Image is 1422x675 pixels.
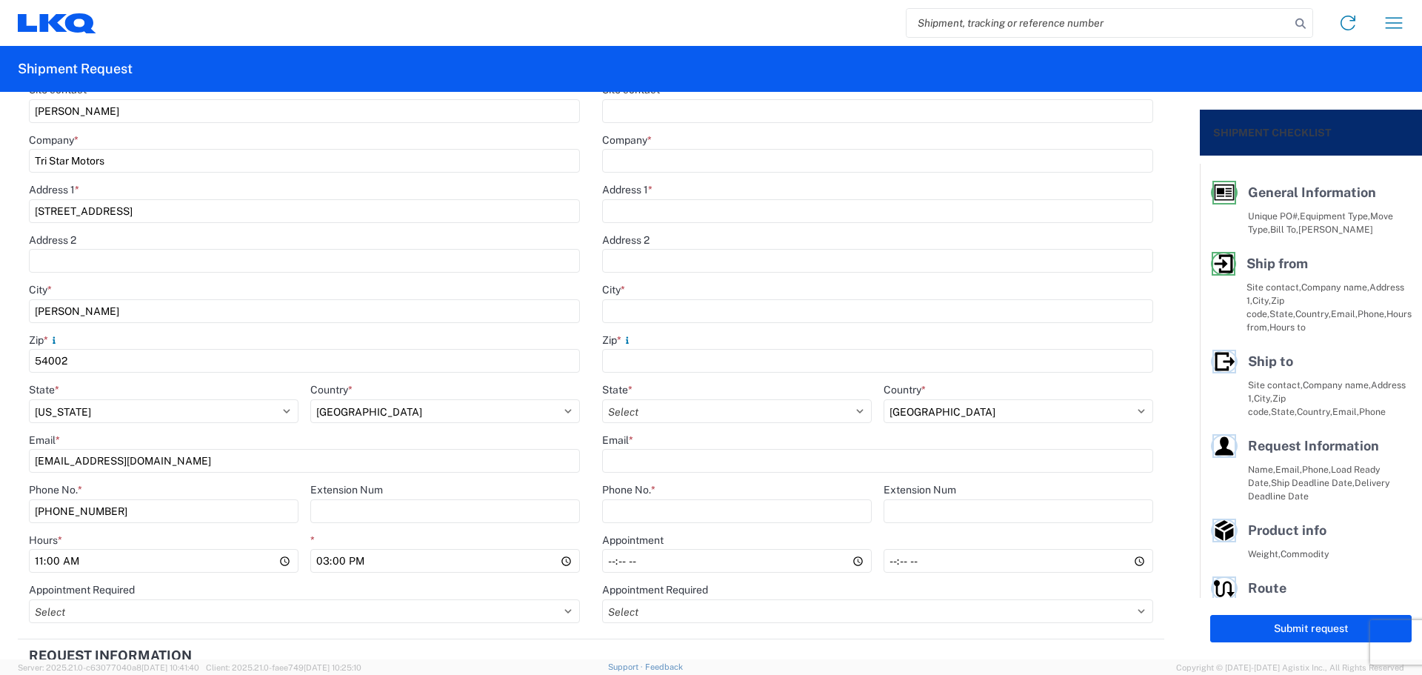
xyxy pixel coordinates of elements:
[1298,224,1373,235] span: [PERSON_NAME]
[1331,308,1358,319] span: Email,
[1254,393,1272,404] span: City,
[310,383,353,396] label: Country
[907,9,1290,37] input: Shipment, tracking or reference number
[29,333,60,347] label: Zip
[29,133,79,147] label: Company
[1248,353,1293,369] span: Ship to
[1358,308,1386,319] span: Phone,
[29,483,82,496] label: Phone No.
[1248,464,1275,475] span: Name,
[141,663,199,672] span: [DATE] 10:41:40
[29,183,79,196] label: Address 1
[1301,282,1369,293] span: Company name,
[29,583,135,596] label: Appointment Required
[1295,308,1331,319] span: Country,
[304,663,361,672] span: [DATE] 10:25:10
[645,662,683,671] a: Feedback
[1359,406,1386,417] span: Phone
[1270,224,1298,235] span: Bill To,
[1248,210,1300,222] span: Unique PO#,
[29,233,76,247] label: Address 2
[1269,308,1295,319] span: State,
[1248,580,1286,596] span: Route
[1248,379,1303,390] span: Site contact,
[1271,477,1355,488] span: Ship Deadline Date,
[602,583,708,596] label: Appointment Required
[884,483,956,496] label: Extension Num
[29,648,192,663] h2: Request Information
[29,533,62,547] label: Hours
[29,283,52,296] label: City
[1176,661,1404,674] span: Copyright © [DATE]-[DATE] Agistix Inc., All Rights Reserved
[1332,406,1359,417] span: Email,
[1300,210,1370,222] span: Equipment Type,
[602,533,664,547] label: Appointment
[1248,522,1326,538] span: Product info
[1275,464,1302,475] span: Email,
[1246,256,1308,271] span: Ship from
[608,662,645,671] a: Support
[602,383,632,396] label: State
[884,383,926,396] label: Country
[1271,406,1297,417] span: State,
[1269,322,1306,333] span: Hours to
[1248,548,1281,559] span: Weight,
[1213,124,1332,142] h2: Shipment Checklist
[602,433,633,447] label: Email
[602,233,650,247] label: Address 2
[1252,295,1271,306] span: City,
[310,483,383,496] label: Extension Num
[1210,615,1412,642] button: Submit request
[18,663,199,672] span: Server: 2025.21.0-c63077040a8
[1281,548,1329,559] span: Commodity
[602,333,633,347] label: Zip
[206,663,361,672] span: Client: 2025.21.0-faee749
[18,60,133,78] h2: Shipment Request
[1248,438,1379,453] span: Request Information
[602,183,652,196] label: Address 1
[602,483,655,496] label: Phone No.
[1248,184,1376,200] span: General Information
[1303,379,1371,390] span: Company name,
[602,133,652,147] label: Company
[1302,464,1331,475] span: Phone,
[29,433,60,447] label: Email
[1297,406,1332,417] span: Country,
[1246,282,1301,293] span: Site contact,
[602,283,625,296] label: City
[29,383,59,396] label: State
